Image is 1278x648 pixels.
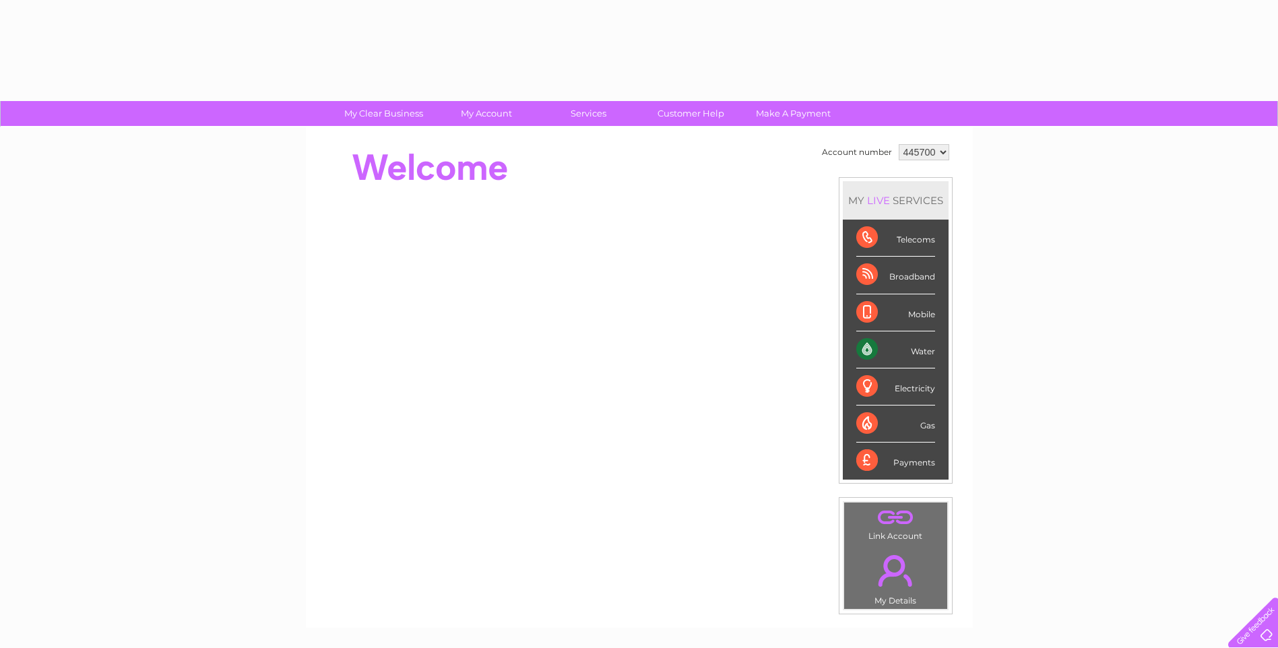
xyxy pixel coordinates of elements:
div: Broadband [856,257,935,294]
a: Make A Payment [738,101,849,126]
td: Account number [819,141,895,164]
div: MY SERVICES [843,181,949,220]
a: Customer Help [635,101,746,126]
div: Electricity [856,368,935,406]
a: . [848,547,944,594]
div: Gas [856,406,935,443]
a: Services [533,101,644,126]
td: Link Account [843,502,948,544]
a: My Account [430,101,542,126]
td: My Details [843,544,948,610]
div: LIVE [864,194,893,207]
div: Payments [856,443,935,479]
div: Water [856,331,935,368]
a: My Clear Business [328,101,439,126]
div: Telecoms [856,220,935,257]
div: Mobile [856,294,935,331]
a: . [848,506,944,529]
